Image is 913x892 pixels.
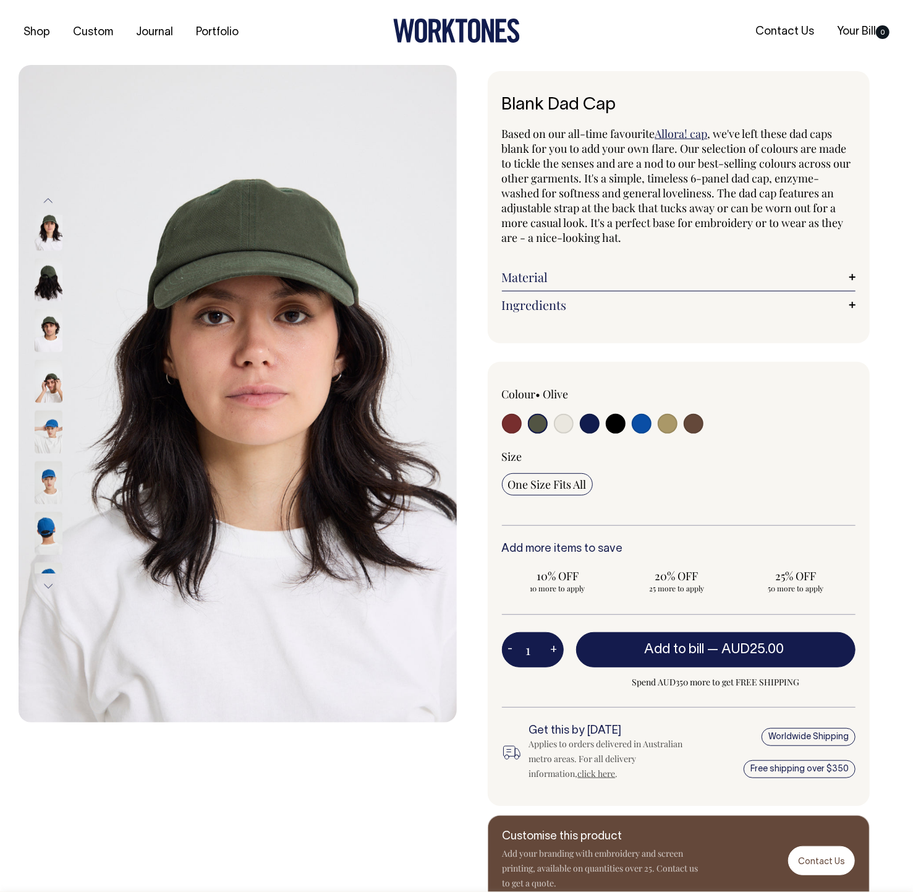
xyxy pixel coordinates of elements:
[35,258,62,301] img: olive
[502,126,655,141] span: Based on our all-time favourite
[503,846,700,891] p: Add your branding with embroidery and screen printing, available on quantities over 25. Contact u...
[502,543,856,555] h6: Add more items to save
[35,512,62,555] img: worker-blue
[35,461,62,504] img: worker-blue
[578,768,616,779] a: click here
[35,562,62,606] img: worker-blue
[35,410,62,453] img: worker-blue
[508,477,587,492] span: One Size Fits All
[543,387,569,401] label: Olive
[503,831,700,843] h6: Customise this product
[502,96,856,115] h1: Blank Dad Cap
[529,737,695,781] div: Applies to orders delivered in Australian metro areas. For all delivery information, .
[35,309,62,352] img: olive
[502,270,856,285] a: Material
[35,359,62,403] img: olive
[644,643,705,656] span: Add to bill
[746,568,846,583] span: 25% OFF
[627,583,726,593] span: 25 more to apply
[722,643,784,656] span: AUD25.00
[876,25,890,39] span: 0
[35,207,62,251] img: olive
[655,126,708,141] a: Allora! cap
[502,449,856,464] div: Size
[788,846,855,875] a: Contact Us
[536,387,541,401] span: •
[708,643,788,656] span: —
[746,583,846,593] span: 50 more to apply
[502,565,614,597] input: 10% OFF 10 more to apply
[740,565,852,597] input: 25% OFF 50 more to apply
[545,638,564,663] button: +
[508,568,608,583] span: 10% OFF
[19,22,55,43] a: Shop
[529,725,695,737] h6: Get this by [DATE]
[576,632,856,667] button: Add to bill —AUD25.00
[750,22,819,42] a: Contact Us
[621,565,733,597] input: 20% OFF 25 more to apply
[39,573,57,601] button: Next
[502,473,593,495] input: One Size Fits All
[19,65,457,723] img: olive
[502,638,519,663] button: -
[508,583,608,593] span: 10 more to apply
[832,22,894,42] a: Your Bill0
[68,22,118,43] a: Custom
[131,22,178,43] a: Journal
[39,187,57,215] button: Previous
[191,22,244,43] a: Portfolio
[576,675,856,690] span: Spend AUD350 more to get FREE SHIPPING
[627,568,726,583] span: 20% OFF
[502,126,851,245] span: , we've left these dad caps blank for you to add your own flare. Our selection of colours are mad...
[502,387,643,401] div: Colour
[502,298,856,312] a: Ingredients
